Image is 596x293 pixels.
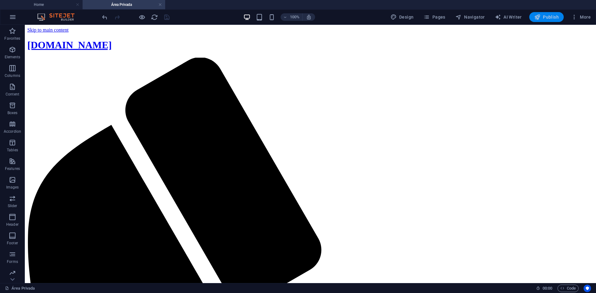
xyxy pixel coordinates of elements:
[560,285,576,292] span: Code
[36,13,82,21] img: Editor Logo
[5,73,20,78] p: Columns
[101,14,108,21] i: Undo: Change HTML (Ctrl+Z)
[492,12,524,22] button: AI Writer
[306,14,312,20] i: On resize automatically adjust zoom level to fit chosen device.
[7,148,18,153] p: Tables
[455,14,485,20] span: Navigator
[4,36,20,41] p: Favorites
[5,285,35,292] a: Click to cancel selection. Double-click to open Pages
[495,14,522,20] span: AI Writer
[281,13,303,21] button: 100%
[138,13,146,21] button: Click here to leave preview mode and continue editing
[83,1,165,8] h4: Área Privada
[7,241,18,246] p: Footer
[453,12,487,22] button: Navigator
[536,285,553,292] h6: Session time
[101,13,108,21] button: undo
[558,285,579,292] button: Code
[6,185,19,190] p: Images
[569,12,593,22] button: More
[571,14,591,20] span: More
[5,166,20,171] p: Features
[290,13,300,21] h6: 100%
[151,14,158,21] i: Reload page
[7,110,18,115] p: Boxes
[5,55,20,60] p: Elements
[421,12,448,22] button: Pages
[584,285,591,292] button: Usercentrics
[543,285,552,292] span: 00 00
[2,2,44,8] a: Skip to main content
[7,259,18,264] p: Forms
[391,14,414,20] span: Design
[151,13,158,21] button: reload
[388,12,416,22] button: Design
[6,222,19,227] p: Header
[547,286,548,291] span: :
[534,14,559,20] span: Publish
[8,203,17,208] p: Slider
[423,14,445,20] span: Pages
[4,129,21,134] p: Accordion
[529,12,564,22] button: Publish
[6,92,19,97] p: Content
